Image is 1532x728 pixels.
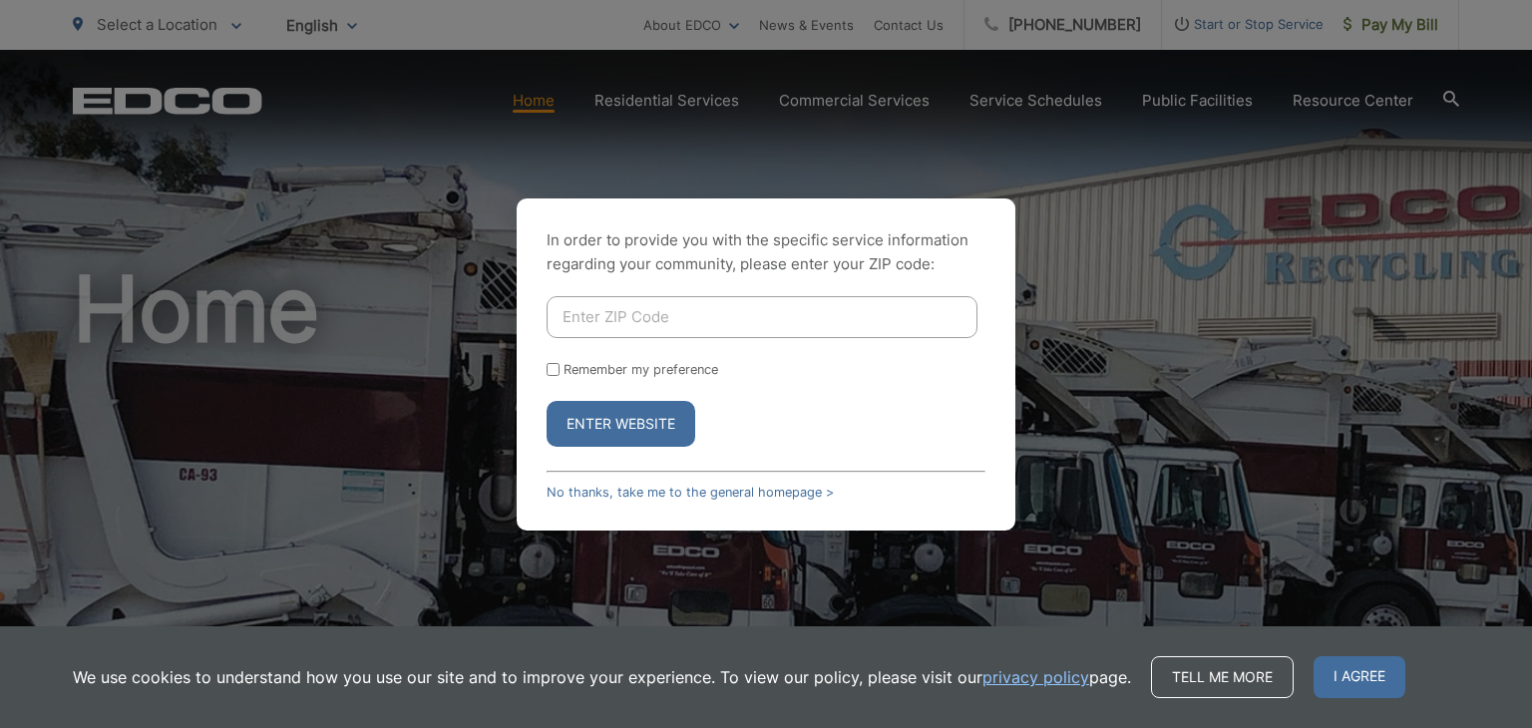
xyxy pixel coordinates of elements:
[564,362,718,377] label: Remember my preference
[1151,656,1294,698] a: Tell me more
[547,228,985,276] p: In order to provide you with the specific service information regarding your community, please en...
[1314,656,1405,698] span: I agree
[547,401,695,447] button: Enter Website
[547,296,977,338] input: Enter ZIP Code
[73,665,1131,689] p: We use cookies to understand how you use our site and to improve your experience. To view our pol...
[982,665,1089,689] a: privacy policy
[547,485,834,500] a: No thanks, take me to the general homepage >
